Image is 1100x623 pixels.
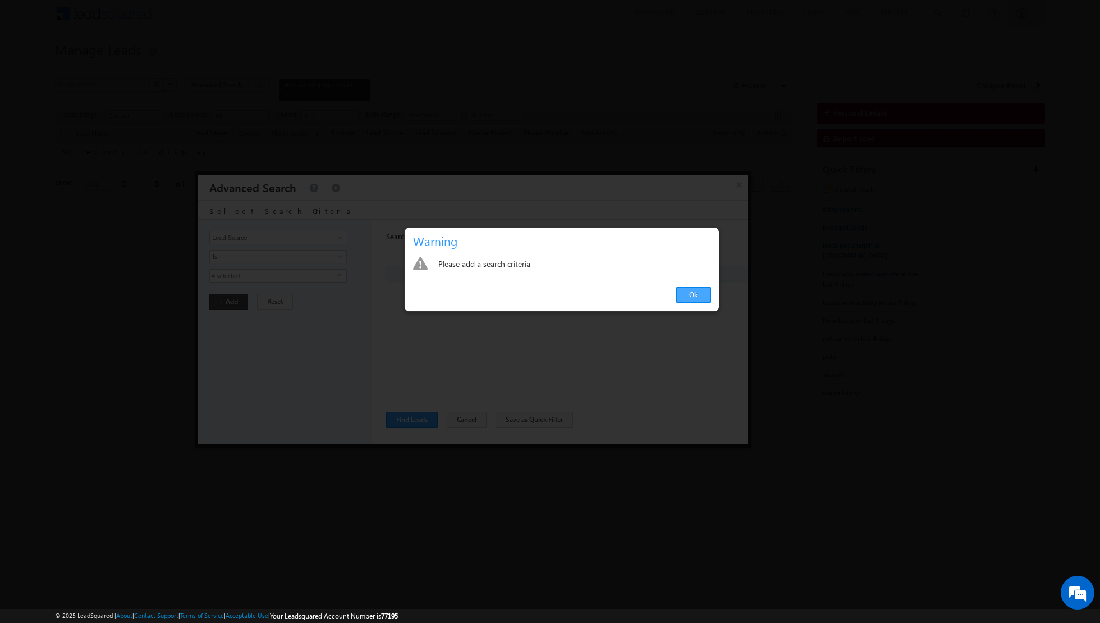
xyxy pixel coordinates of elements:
[381,612,398,620] span: 77195
[180,612,224,619] a: Terms of Service
[184,6,211,33] div: Minimize live chat window
[19,59,47,74] img: d_60004797649_company_0_60004797649
[226,612,268,619] a: Acceptable Use
[676,287,711,303] a: Ok
[413,231,715,251] h3: Warning
[55,611,398,621] span: © 2025 LeadSquared | | | | |
[134,612,178,619] a: Contact Support
[153,346,204,361] em: Start Chat
[270,612,398,620] span: Your Leadsquared Account Number is
[15,104,205,337] textarea: Type your message and hit 'Enter'
[438,257,711,272] div: Please add a search criteria
[116,612,132,619] a: About
[58,59,189,74] div: Chat with us now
